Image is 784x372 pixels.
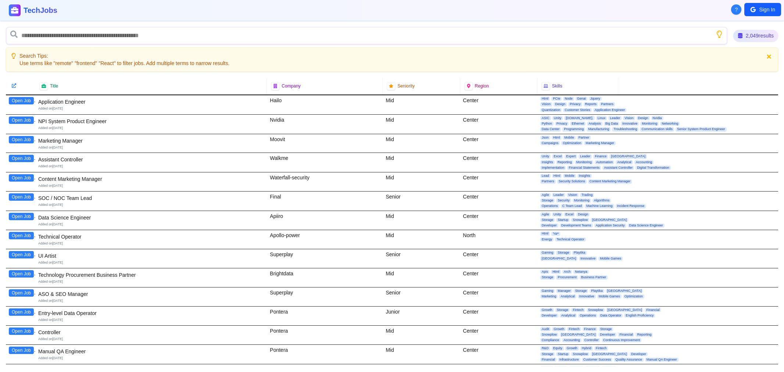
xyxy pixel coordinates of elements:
span: Unity [552,212,563,217]
span: Incident Response [616,204,646,208]
span: Vision [567,193,579,197]
div: Added on [DATE] [38,183,264,188]
span: Financial [540,358,556,362]
span: Application Engineer [593,108,627,112]
div: SOC / NOC Team Lead [38,194,264,202]
span: Energy [540,237,554,242]
div: Added on [DATE] [38,260,264,265]
div: Added on [DATE] [38,241,264,246]
span: Html [552,174,562,178]
button: Open Job [9,270,34,278]
button: About Techjobs [731,4,741,15]
span: Startup [556,352,570,356]
span: Linux [596,116,607,120]
span: Vision [540,102,552,106]
span: Digital Transformation [636,166,671,170]
span: Analytical [560,314,577,318]
div: Moovit [267,134,383,153]
div: Superplay [267,287,383,306]
span: Storage [540,198,555,203]
div: Mid [383,230,460,249]
span: Insights [540,160,555,164]
span: Developer [540,314,558,318]
div: Added on [DATE] [38,145,264,150]
span: Troubleshooting [612,127,638,131]
span: Storage [540,218,555,222]
span: Controller [583,338,600,342]
span: Safety [540,366,553,370]
span: Storage [602,366,616,370]
div: Junior [383,307,460,325]
span: Infrastructure [558,358,580,362]
button: Open Job [9,289,34,297]
div: Pontera [267,345,383,364]
p: Search Tips: [19,52,229,60]
div: Center [460,287,537,306]
span: Mobile Games [598,257,623,261]
div: Nvidia [267,115,383,134]
span: Programming [562,127,585,131]
span: [DOMAIN_NAME]. [564,116,595,120]
span: Innovative [621,122,639,126]
span: Compliance [540,338,561,342]
span: Marketing [540,294,558,298]
span: [GEOGRAPHIC_DATA] [591,352,628,356]
span: Privacy [568,102,582,106]
span: Startup [556,218,570,222]
button: Open Job [9,174,34,182]
div: ASO & SEO Manager [38,290,264,298]
div: Apollo-power [267,230,383,249]
span: Html [540,97,550,101]
span: R&D [540,346,550,350]
span: [GEOGRAPHIC_DATA] [606,289,643,293]
div: Senior [383,287,460,306]
span: Growth [565,346,579,350]
button: Open Job [9,136,34,143]
span: Security Solutions [557,179,587,183]
span: Quantization [540,108,562,112]
span: Gaming [540,289,555,293]
span: Networking [660,122,680,126]
span: Financial [618,333,634,337]
span: Automation [595,160,615,164]
div: Hailo [267,95,383,114]
span: Privacy [555,122,569,126]
span: Company [282,83,300,89]
span: Nvidia [651,116,663,120]
span: Monitoring [575,160,593,164]
div: Apiiro [267,211,383,230]
span: Network [585,366,600,370]
div: Waterfall-security [267,172,383,191]
span: Snowplow [587,308,605,312]
span: Innovative [579,257,597,261]
span: Continuous Improvement [602,338,642,342]
span: Ethernet [570,122,586,126]
span: English Proficiency [624,314,655,318]
span: Manual QA Engineer [645,358,679,362]
span: Operations [578,314,597,318]
span: Unity [552,116,563,120]
div: Center [460,249,537,268]
span: Data Science Engineer [628,223,665,228]
span: Design [554,102,567,106]
span: ייצור [551,232,560,236]
span: Implementation [540,166,566,170]
div: Center [460,134,537,153]
span: Netanya [573,270,589,274]
button: Open Job [9,213,34,220]
span: Lead [540,174,551,178]
div: Center [460,95,537,114]
span: Machine Learning [585,204,614,208]
button: Open Job [9,155,34,162]
span: ? [735,6,738,13]
span: Finance [593,154,608,158]
span: Senior System Product Engineer [676,127,727,131]
div: Center [460,115,537,134]
button: Open Job [9,193,34,201]
span: Audit [540,327,551,331]
button: Open Job [9,232,34,239]
div: Walkme [267,153,383,172]
button: Open Job [9,251,34,258]
div: Center [460,268,537,287]
div: Assistant Controller [38,156,264,163]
